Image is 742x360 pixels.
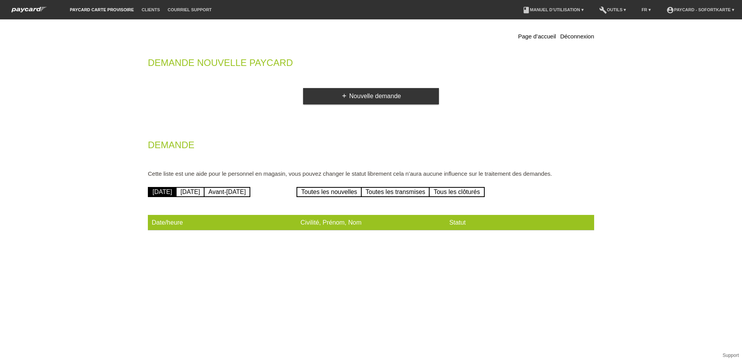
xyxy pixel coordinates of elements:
[148,170,594,177] p: Cette liste est une aide pour le personnel en magasin, vous pouvez changer le statut librement ce...
[518,33,556,40] a: Page d’accueil
[666,6,674,14] i: account_circle
[303,88,439,104] a: addNouvelle demande
[429,187,484,197] a: Tous les clôturés
[138,7,164,12] a: Clients
[296,215,445,230] th: Civilité, Prénom, Nom
[204,187,250,197] a: Avant-[DATE]
[638,7,655,12] a: FR ▾
[518,7,588,12] a: bookManuel d’utilisation ▾
[148,141,594,153] h2: Demande
[164,7,215,12] a: Courriel Support
[66,7,138,12] a: paycard carte provisoire
[341,93,347,99] i: add
[296,187,362,197] a: Toutes les nouvelles
[148,215,296,230] th: Date/heure
[148,187,177,197] a: [DATE]
[599,6,607,14] i: build
[361,187,430,197] a: Toutes les transmises
[176,187,205,197] a: [DATE]
[662,7,738,12] a: account_circlepaycard - Sofortkarte ▾
[723,353,739,358] a: Support
[8,5,50,14] img: paycard Sofortkarte
[446,215,594,230] th: Statut
[560,33,594,40] a: Déconnexion
[522,6,530,14] i: book
[595,7,630,12] a: buildOutils ▾
[8,9,50,15] a: paycard Sofortkarte
[148,59,594,71] h2: Demande nouvelle Paycard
